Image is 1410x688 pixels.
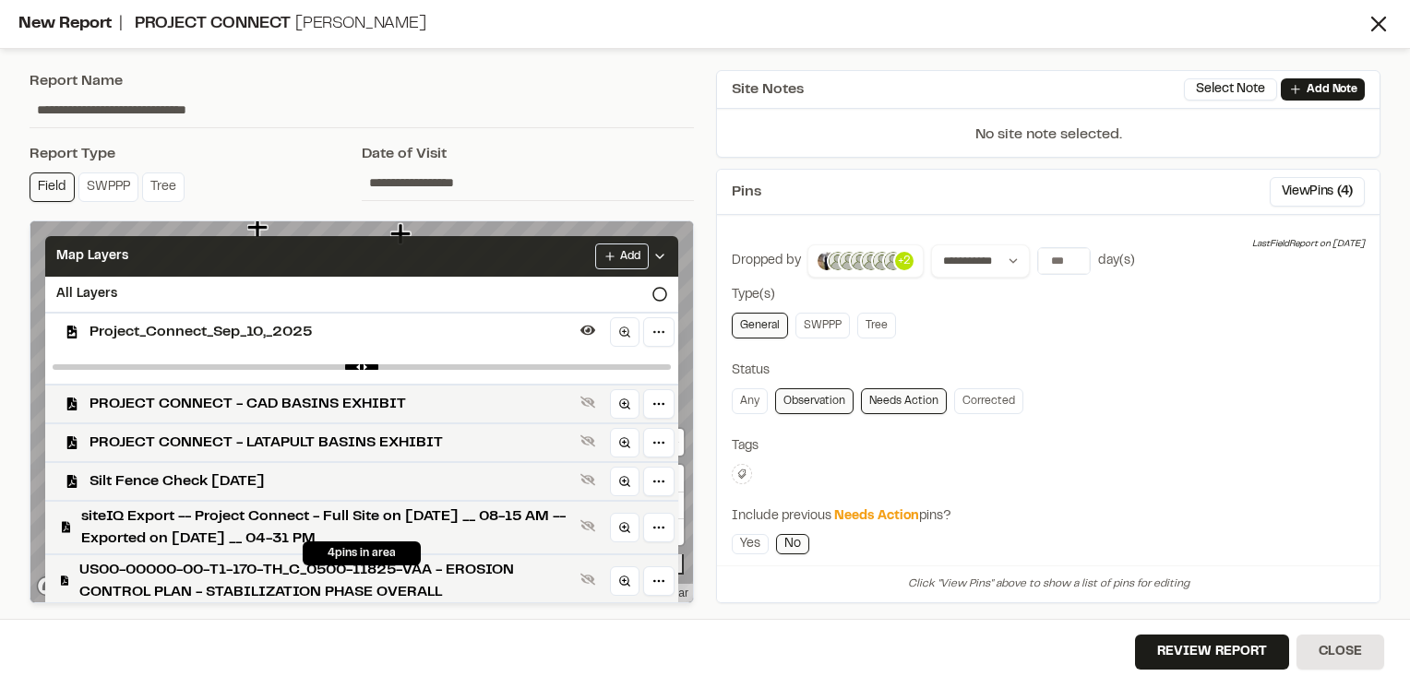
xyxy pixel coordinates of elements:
[328,545,396,562] span: 4 pins in area
[577,319,599,341] button: Hide layer
[620,248,640,265] span: Add
[646,587,688,599] a: Maxar
[849,250,871,272] img: Jacob
[610,467,639,496] a: Zoom to layer
[577,515,599,537] button: Show layer
[390,222,414,246] div: Map marker
[577,391,599,413] button: Show layer
[30,221,693,603] canvas: Map
[954,388,1023,414] a: Corrected
[18,12,1366,37] div: New Report
[1098,251,1135,271] div: day(s)
[775,388,854,414] a: Observation
[1307,81,1357,98] p: Add Note
[610,566,639,596] a: Zoom to layer
[1270,177,1365,207] button: ViewPins (4)
[717,124,1380,157] p: No site note selected.
[795,313,850,338] a: SWPPP
[838,250,860,272] img: Brandon Farrell
[816,250,838,272] img: Edwin Stadsvold
[610,513,639,542] a: Zoom to layer
[90,321,573,343] span: Project_Connect_Sep_10,_2025
[610,317,639,347] a: Zoom to layer
[45,277,678,312] div: All Layers
[732,181,761,203] span: Pins
[610,428,639,457] a: Zoom to layer
[732,361,1365,381] div: Status
[857,313,896,338] a: Tree
[1135,635,1289,670] button: Review Report
[732,313,788,338] a: General
[610,389,639,419] a: Zoom to layer
[871,250,893,272] img: Tre Coleman
[79,559,573,603] span: US00-00000-00-T1-170-TH_C_0500-11825-VAA - EROSION CONTROL PLAN - STABILIZATION PHASE OVERALL
[898,253,911,269] p: +2
[732,534,769,554] a: Yes
[732,388,768,414] a: Any
[732,506,1365,527] div: Include previous pins?
[834,511,919,522] span: Needs Action
[732,285,1365,305] div: Type(s)
[577,568,599,590] button: Show layer
[595,243,649,269] button: Add
[1337,182,1353,202] span: ( 4 )
[732,464,752,484] button: Edit Tags
[135,17,291,31] span: Project Connect
[776,534,809,554] a: No
[247,216,271,240] div: Map marker
[732,78,804,101] span: Site Notes
[90,432,573,454] span: PROJECT CONNECT - LATAPULT BASINS EXHIBIT
[81,505,573,550] span: siteIQ Export -- Project Connect - Full Site on [DATE] __ 08-15 AM -- Exported on [DATE] __ 04-31 PM
[717,565,1380,602] div: Click "View Pins" above to show a list of pins for editing
[861,388,947,414] a: Needs Action
[732,251,801,271] div: Dropped by
[577,469,599,491] button: Show layer
[30,70,694,92] div: Report Name
[1252,237,1365,252] div: Last Field Report on [DATE]
[732,436,1365,457] div: Tags
[1184,78,1277,101] button: Select Note
[90,470,573,492] span: Silt Fence Check [DATE]
[1296,635,1384,670] button: Close
[295,17,426,31] span: [PERSON_NAME]
[807,244,924,278] button: +2
[90,393,573,415] span: PROJECT CONNECT - CAD BASINS EXHIBIT
[577,430,599,452] button: Show layer
[827,250,849,272] img: Ryan Barnes
[362,143,694,165] div: Date of Visit
[882,250,904,272] img: Katie Johnson
[30,143,362,165] div: Report Type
